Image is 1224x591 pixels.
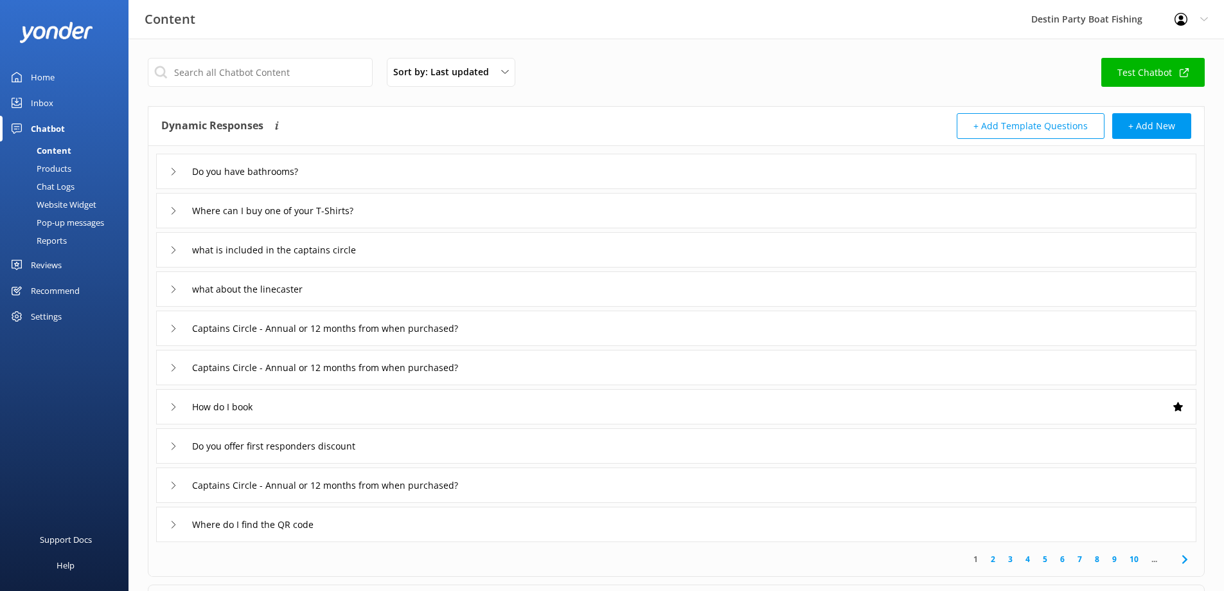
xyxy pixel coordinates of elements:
a: Website Widget [8,195,129,214]
span: ... [1145,553,1164,565]
a: Products [8,159,129,177]
h3: Content [145,9,195,30]
a: Content [8,141,129,159]
button: + Add Template Questions [957,113,1104,139]
div: Content [8,141,71,159]
a: Chat Logs [8,177,129,195]
a: 7 [1071,553,1088,565]
a: 9 [1106,553,1123,565]
input: Search all Chatbot Content [148,58,373,87]
div: Recommend [31,278,80,304]
div: Reviews [31,252,62,278]
a: 2 [984,553,1002,565]
div: Home [31,64,55,90]
a: 3 [1002,553,1019,565]
div: Help [57,552,75,578]
div: Pop-up messages [8,214,104,232]
a: Reports [8,232,129,250]
a: 4 [1019,553,1036,565]
div: Chatbot [31,116,65,141]
a: 1 [967,553,984,565]
div: Chat Logs [8,177,75,195]
a: Test Chatbot [1101,58,1205,87]
img: yonder-white-logo.png [19,22,93,43]
div: Products [8,159,71,177]
div: Support Docs [40,527,92,552]
button: + Add New [1112,113,1191,139]
div: Website Widget [8,195,96,214]
h4: Dynamic Responses [161,113,263,139]
a: 6 [1054,553,1071,565]
a: 5 [1036,553,1054,565]
div: Reports [8,232,67,250]
span: Sort by: Last updated [393,65,497,79]
a: 10 [1123,553,1145,565]
div: Inbox [31,90,53,116]
a: Pop-up messages [8,214,129,232]
a: 8 [1088,553,1106,565]
div: Settings [31,304,62,329]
